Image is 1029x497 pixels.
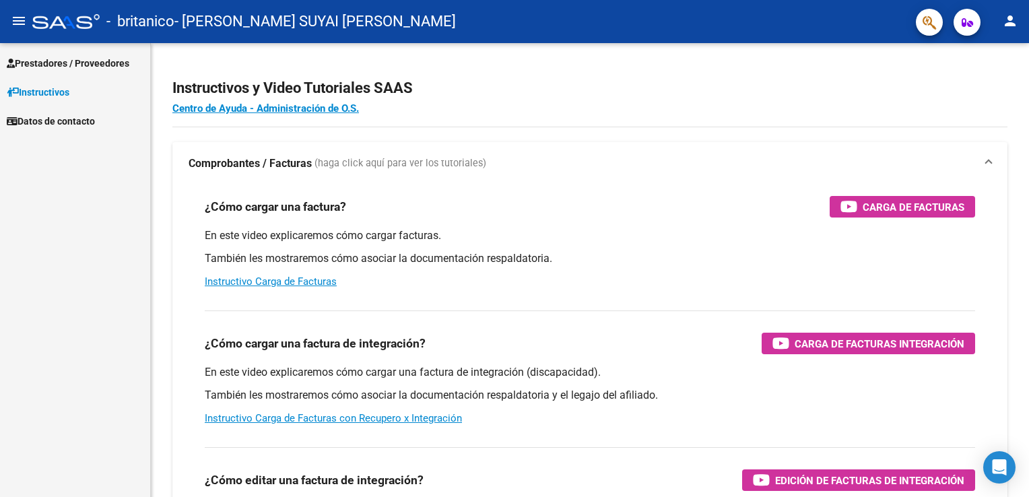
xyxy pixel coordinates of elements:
[205,365,975,380] p: En este video explicaremos cómo cargar una factura de integración (discapacidad).
[205,412,462,424] a: Instructivo Carga de Facturas con Recupero x Integración
[205,388,975,403] p: También les mostraremos cómo asociar la documentación respaldatoria y el legajo del afiliado.
[11,13,27,29] mat-icon: menu
[775,472,964,489] span: Edición de Facturas de integración
[205,334,426,353] h3: ¿Cómo cargar una factura de integración?
[189,156,312,171] strong: Comprobantes / Facturas
[314,156,486,171] span: (haga click aquí para ver los tutoriales)
[742,469,975,491] button: Edición de Facturas de integración
[205,471,424,490] h3: ¿Cómo editar una factura de integración?
[172,102,359,114] a: Centro de Ayuda - Administración de O.S.
[7,56,129,71] span: Prestadores / Proveedores
[7,85,69,100] span: Instructivos
[863,199,964,216] span: Carga de Facturas
[7,114,95,129] span: Datos de contacto
[172,142,1007,185] mat-expansion-panel-header: Comprobantes / Facturas (haga click aquí para ver los tutoriales)
[830,196,975,218] button: Carga de Facturas
[1002,13,1018,29] mat-icon: person
[205,275,337,288] a: Instructivo Carga de Facturas
[795,335,964,352] span: Carga de Facturas Integración
[983,451,1016,484] div: Open Intercom Messenger
[106,7,174,36] span: - britanico
[174,7,456,36] span: - [PERSON_NAME] SUYAI [PERSON_NAME]
[205,251,975,266] p: También les mostraremos cómo asociar la documentación respaldatoria.
[172,75,1007,101] h2: Instructivos y Video Tutoriales SAAS
[762,333,975,354] button: Carga de Facturas Integración
[205,197,346,216] h3: ¿Cómo cargar una factura?
[205,228,975,243] p: En este video explicaremos cómo cargar facturas.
